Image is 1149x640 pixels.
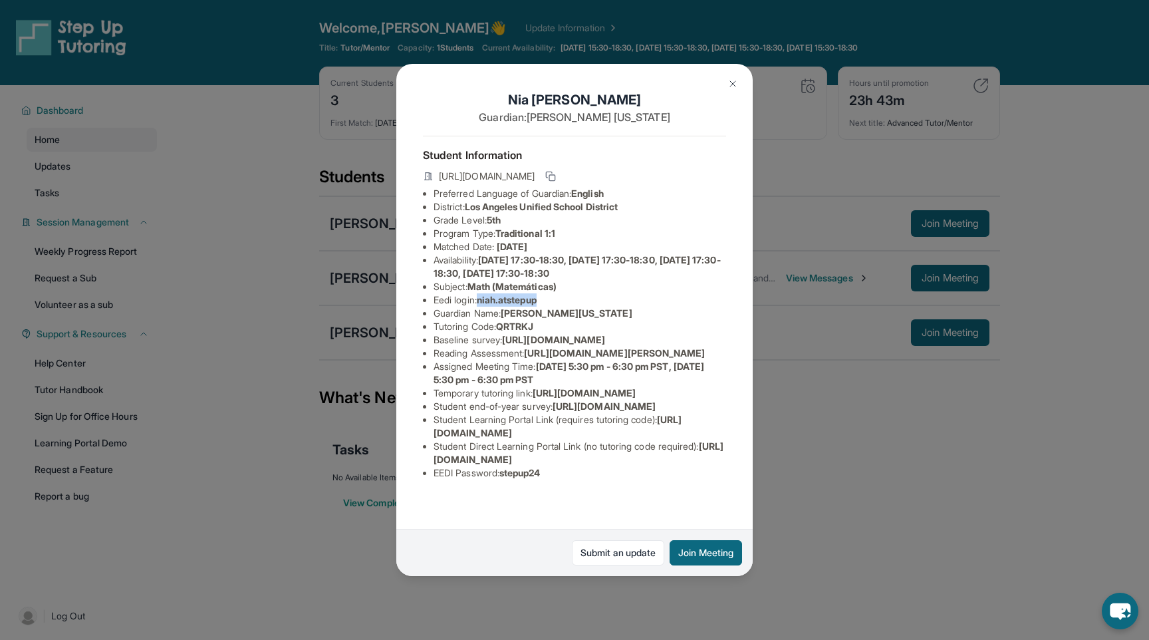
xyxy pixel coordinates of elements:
[434,320,726,333] li: Tutoring Code :
[434,360,726,387] li: Assigned Meeting Time :
[533,387,636,399] span: [URL][DOMAIN_NAME]
[434,227,726,240] li: Program Type:
[553,400,656,412] span: [URL][DOMAIN_NAME]
[423,109,726,125] p: Guardian: [PERSON_NAME] [US_STATE]
[434,347,726,360] li: Reading Assessment :
[497,241,527,252] span: [DATE]
[434,214,726,227] li: Grade Level:
[501,307,632,319] span: [PERSON_NAME][US_STATE]
[487,214,501,226] span: 5th
[1102,593,1138,629] button: chat-button
[434,293,726,307] li: Eedi login :
[727,79,738,89] img: Close Icon
[434,253,726,280] li: Availability:
[434,466,726,480] li: EEDI Password :
[434,400,726,413] li: Student end-of-year survey :
[502,334,605,345] span: [URL][DOMAIN_NAME]
[571,188,604,199] span: English
[524,347,705,359] span: [URL][DOMAIN_NAME][PERSON_NAME]
[477,294,537,305] span: niah.atstepup
[434,307,726,320] li: Guardian Name :
[439,170,535,183] span: [URL][DOMAIN_NAME]
[543,168,559,184] button: Copy link
[572,540,664,565] a: Submit an update
[495,228,555,239] span: Traditional 1:1
[423,90,726,109] h1: Nia [PERSON_NAME]
[434,333,726,347] li: Baseline survey :
[434,413,726,440] li: Student Learning Portal Link (requires tutoring code) :
[499,467,541,478] span: stepup24
[423,147,726,163] h4: Student Information
[467,281,557,292] span: Math (Matemáticas)
[434,440,726,466] li: Student Direct Learning Portal Link (no tutoring code required) :
[434,361,704,385] span: [DATE] 5:30 pm - 6:30 pm PST, [DATE] 5:30 pm - 6:30 pm PST
[670,540,742,565] button: Join Meeting
[434,280,726,293] li: Subject :
[496,321,533,332] span: QRTRKJ
[434,240,726,253] li: Matched Date:
[465,201,618,212] span: Los Angeles Unified School District
[434,387,726,400] li: Temporary tutoring link :
[434,187,726,200] li: Preferred Language of Guardian:
[434,254,721,279] span: [DATE] 17:30-18:30, [DATE] 17:30-18:30, [DATE] 17:30-18:30, [DATE] 17:30-18:30
[434,200,726,214] li: District:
